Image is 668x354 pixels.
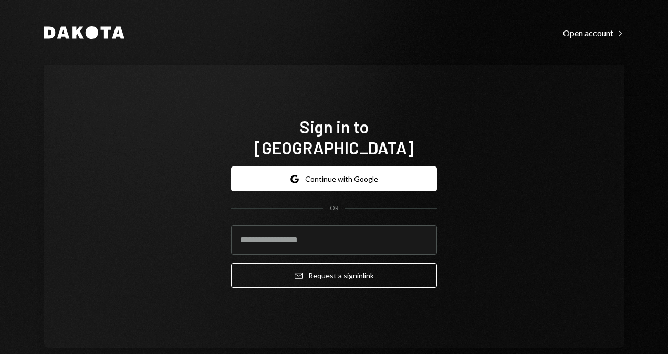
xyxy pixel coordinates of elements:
[330,204,339,213] div: OR
[231,263,437,288] button: Request a signinlink
[563,27,624,38] a: Open account
[231,166,437,191] button: Continue with Google
[231,116,437,158] h1: Sign in to [GEOGRAPHIC_DATA]
[563,28,624,38] div: Open account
